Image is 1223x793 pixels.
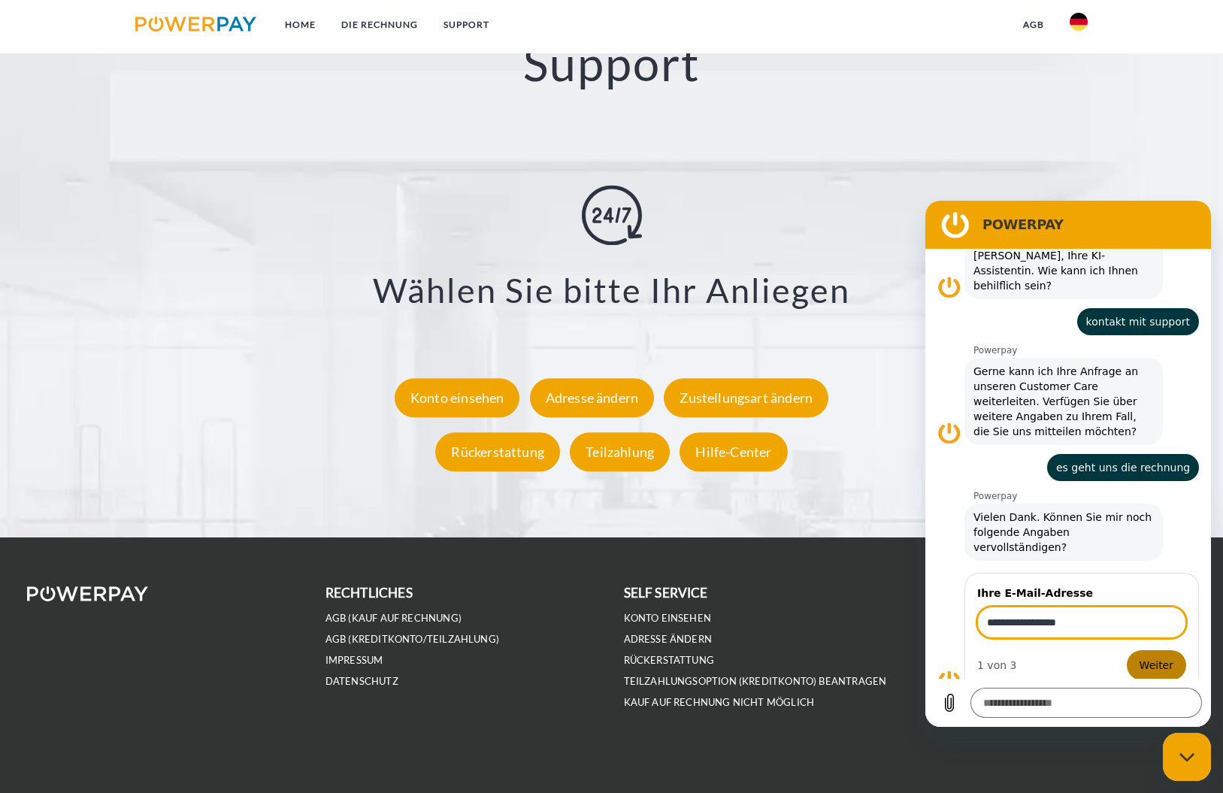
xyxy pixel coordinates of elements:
[431,11,502,38] a: SUPPORT
[624,654,715,667] a: Rückerstattung
[1163,733,1211,781] iframe: Schaltfläche zum Öffnen des Messaging-Fensters; Konversation läuft
[135,17,256,32] img: logo-powerpay.svg
[325,633,499,646] a: AGB (Kreditkonto/Teilzahlung)
[431,444,564,461] a: Rückerstattung
[391,390,524,407] a: Konto einsehen
[530,379,655,418] div: Adresse ändern
[624,696,815,709] a: Kauf auf Rechnung nicht möglich
[1070,13,1088,31] img: de
[566,444,674,461] a: Teilzahlung
[582,185,642,245] img: online-shopping.svg
[570,433,670,472] div: Teilzahlung
[325,612,462,625] a: AGB (Kauf auf Rechnung)
[435,433,560,472] div: Rückerstattung
[526,390,658,407] a: Adresse ändern
[325,654,383,667] a: IMPRESSUM
[325,675,398,688] a: DATENSCHUTZ
[272,11,328,38] a: Home
[664,379,828,418] div: Zustellungsart ändern
[61,34,1161,93] h2: Support
[624,612,712,625] a: Konto einsehen
[624,633,713,646] a: Adresse ändern
[676,444,791,461] a: Hilfe-Center
[624,675,887,688] a: Teilzahlungsoption (KREDITKONTO) beantragen
[395,379,520,418] div: Konto einsehen
[80,269,1143,311] h3: Wählen Sie bitte Ihr Anliegen
[328,11,431,38] a: DIE RECHNUNG
[660,390,832,407] a: Zustellungsart ändern
[325,585,413,601] b: rechtliches
[1010,11,1057,38] a: agb
[27,586,148,601] img: logo-powerpay-white.svg
[925,201,1211,727] iframe: Messaging-Fenster
[680,433,787,472] div: Hilfe-Center
[624,585,708,601] b: self service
